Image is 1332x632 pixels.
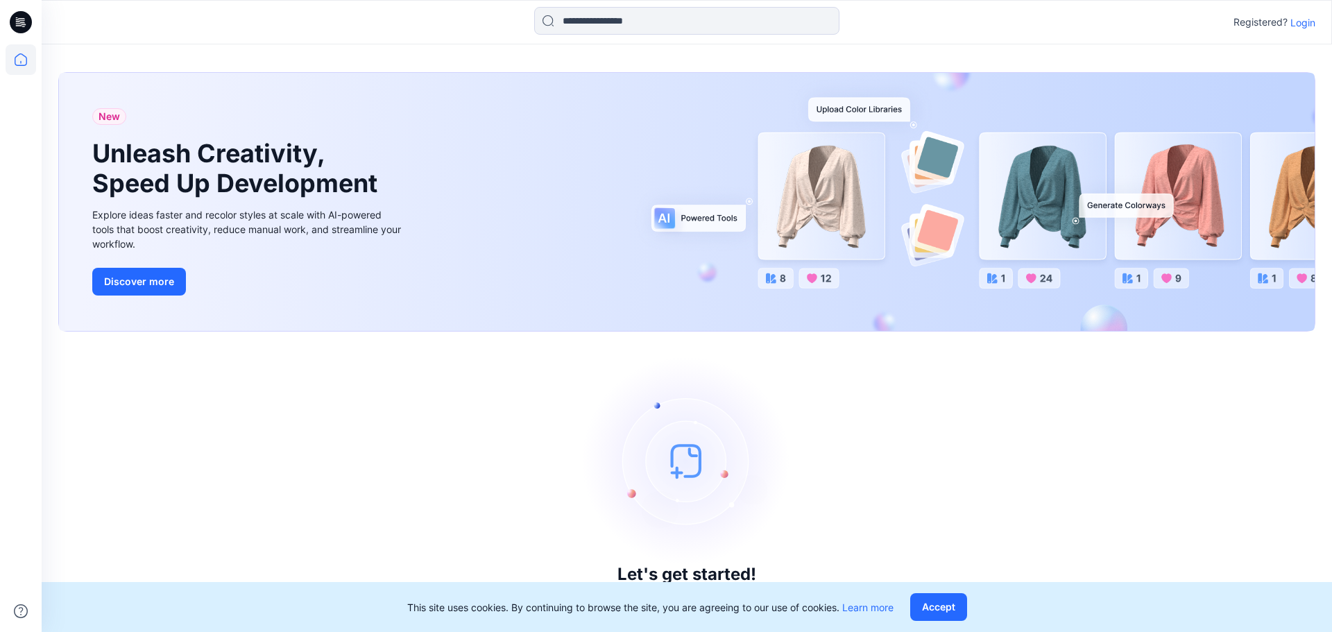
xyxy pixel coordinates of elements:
span: New [99,108,120,125]
p: This site uses cookies. By continuing to browse the site, you are agreeing to our use of cookies. [407,600,894,615]
button: Accept [910,593,967,621]
h1: Unleash Creativity, Speed Up Development [92,139,384,198]
h3: Let's get started! [617,565,756,584]
p: Login [1290,15,1315,30]
a: Learn more [842,601,894,613]
a: Discover more [92,268,404,296]
img: empty-state-image.svg [583,357,791,565]
div: Explore ideas faster and recolor styles at scale with AI-powered tools that boost creativity, red... [92,207,404,251]
button: Discover more [92,268,186,296]
p: Registered? [1233,14,1288,31]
